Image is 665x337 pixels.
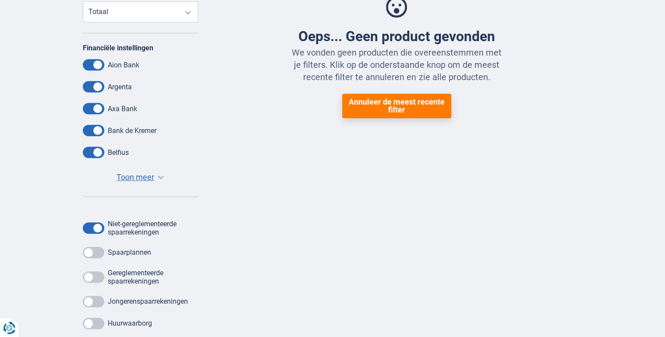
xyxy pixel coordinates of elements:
label: Aion Bank [108,61,139,69]
label: Belfius [108,148,129,157]
span: ▼ [158,176,164,179]
label: Gereglementeerde spaarrekeningen [108,269,198,285]
div: We vonden geen producten die overeenstemmen met je filters. Klik op de onderstaande knop om de me... [290,46,503,83]
label: Jongerenspaarrekeningen [108,297,188,305]
label: Huurwaarborg [108,319,152,327]
label: Bank de Kremer [108,126,156,135]
label: Axa Bank [108,105,137,113]
span: Toon meer [117,172,154,183]
div: Oeps... Geen product gevonden [290,28,503,45]
label: Financiële instellingen [83,44,153,52]
label: Spaarplannen [108,248,151,256]
button: Toon meer ▼ [114,171,166,183]
label: Niet-gereglementeerde spaarrekeningen [108,220,198,236]
button: Annuleer de meest recente filter [342,94,451,118]
label: Argenta [108,83,132,91]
